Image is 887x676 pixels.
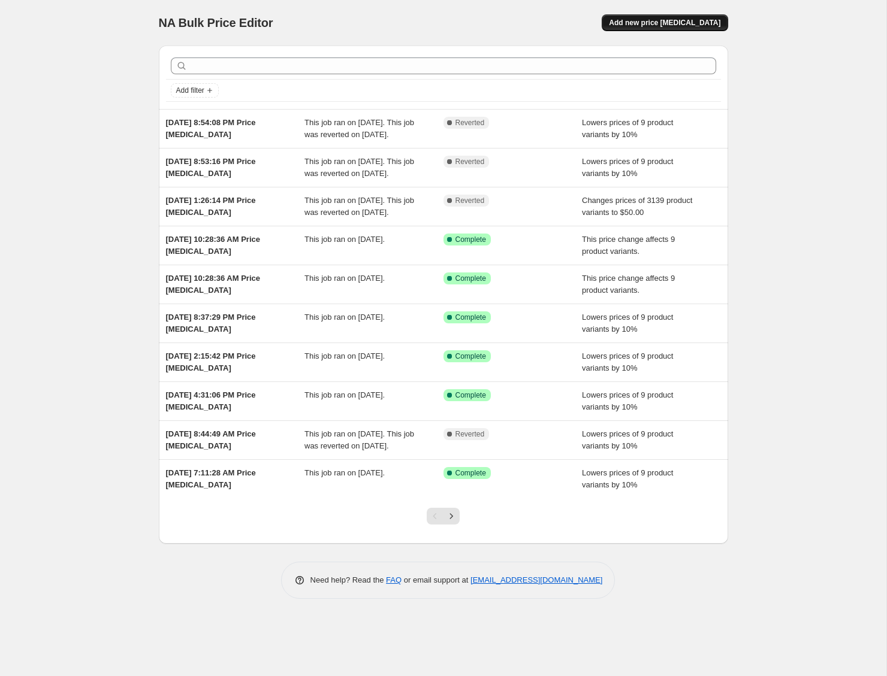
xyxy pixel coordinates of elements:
[582,468,673,489] span: Lowers prices of 9 product variants by 10%
[455,429,485,439] span: Reverted
[582,157,673,178] span: Lowers prices of 9 product variants by 10%
[582,274,675,295] span: This price change affects 9 product variants.
[443,508,460,525] button: Next
[166,351,256,372] span: [DATE] 2:15:42 PM Price [MEDICAL_DATA]
[582,390,673,411] span: Lowers prices of 9 product variants by 10%
[455,196,485,205] span: Reverted
[427,508,460,525] nav: Pagination
[176,86,204,95] span: Add filter
[582,429,673,450] span: Lowers prices of 9 product variants by 10%
[304,235,385,244] span: This job ran on [DATE].
[386,575,402,584] a: FAQ
[166,235,261,256] span: [DATE] 10:28:36 AM Price [MEDICAL_DATA]
[402,575,470,584] span: or email support at
[304,157,414,178] span: This job ran on [DATE]. This job was reverted on [DATE].
[602,14,728,31] button: Add new price [MEDICAL_DATA]
[166,313,256,334] span: [DATE] 8:37:29 PM Price [MEDICAL_DATA]
[582,313,673,334] span: Lowers prices of 9 product variants by 10%
[304,196,414,217] span: This job ran on [DATE]. This job was reverted on [DATE].
[470,575,602,584] a: [EMAIL_ADDRESS][DOMAIN_NAME]
[166,118,256,139] span: [DATE] 8:54:08 PM Price [MEDICAL_DATA]
[166,157,256,178] span: [DATE] 8:53:16 PM Price [MEDICAL_DATA]
[171,83,219,98] button: Add filter
[582,196,692,217] span: Changes prices of 3139 product variants to $50.00
[455,468,486,478] span: Complete
[455,157,485,166] span: Reverted
[166,390,256,411] span: [DATE] 4:31:06 PM Price [MEDICAL_DATA]
[304,118,414,139] span: This job ran on [DATE]. This job was reverted on [DATE].
[455,390,486,400] span: Complete
[304,274,385,283] span: This job ran on [DATE].
[455,235,486,244] span: Complete
[304,429,414,450] span: This job ran on [DATE]. This job was reverted on [DATE].
[455,274,486,283] span: Complete
[455,351,486,361] span: Complete
[582,235,675,256] span: This price change affects 9 product variants.
[455,313,486,322] span: Complete
[310,575,387,584] span: Need help? Read the
[455,118,485,128] span: Reverted
[166,196,256,217] span: [DATE] 1:26:14 PM Price [MEDICAL_DATA]
[304,351,385,360] span: This job ran on [DATE].
[582,351,673,372] span: Lowers prices of 9 product variants by 10%
[166,274,261,295] span: [DATE] 10:28:36 AM Price [MEDICAL_DATA]
[166,429,256,450] span: [DATE] 8:44:49 AM Price [MEDICAL_DATA]
[582,118,673,139] span: Lowers prices of 9 product variants by 10%
[304,313,385,322] span: This job ran on [DATE].
[609,18,720,28] span: Add new price [MEDICAL_DATA]
[304,468,385,477] span: This job ran on [DATE].
[166,468,256,489] span: [DATE] 7:11:28 AM Price [MEDICAL_DATA]
[304,390,385,399] span: This job ran on [DATE].
[159,16,273,29] span: NA Bulk Price Editor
